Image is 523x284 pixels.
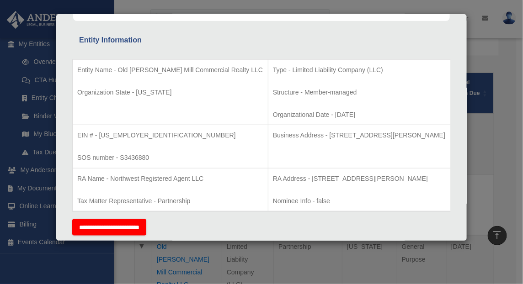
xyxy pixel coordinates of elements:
p: RA Name - Northwest Registered Agent LLC [77,173,263,184]
div: Entity Information [79,34,444,47]
p: Tax Matter Representative - Partnership [77,195,263,207]
p: Structure - Member-managed [273,87,446,98]
p: Entity Name - Old [PERSON_NAME] Mill Commercial Realty LLC [77,64,263,76]
p: Business Address - [STREET_ADDRESS][PERSON_NAME] [273,130,446,141]
p: Nominee Info - false [273,195,446,207]
p: EIN # - [US_EMPLOYER_IDENTIFICATION_NUMBER] [77,130,263,141]
p: Type - Limited Liability Company (LLC) [273,64,446,76]
p: Organization State - [US_STATE] [77,87,263,98]
p: Organizational Date - [DATE] [273,109,446,121]
p: SOS number - S3436880 [77,152,263,163]
p: RA Address - [STREET_ADDRESS][PERSON_NAME] [273,173,446,184]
